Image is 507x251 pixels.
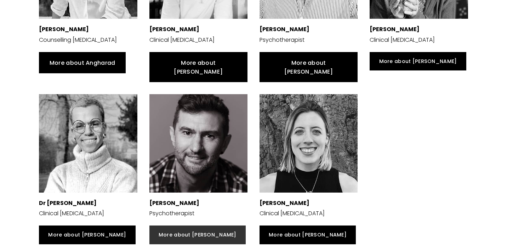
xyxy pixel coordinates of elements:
[39,199,97,207] strong: Dr [PERSON_NAME]
[149,226,246,244] a: More about [PERSON_NAME]
[149,209,247,219] p: Psychotherapist
[39,52,126,73] a: More about Angharad
[260,209,358,219] p: Clinical [MEDICAL_DATA]
[149,199,199,207] strong: [PERSON_NAME]
[149,24,247,35] p: [PERSON_NAME]
[260,35,358,45] p: Psychotherapist
[370,25,420,33] strong: [PERSON_NAME]
[260,24,358,35] p: [PERSON_NAME]
[39,35,137,45] p: Counselling [MEDICAL_DATA]
[39,24,137,35] p: [PERSON_NAME]
[260,52,358,82] a: More about [PERSON_NAME]
[260,199,309,207] strong: [PERSON_NAME]
[149,35,247,45] p: Clinical [MEDICAL_DATA]
[39,226,135,244] a: More about [PERSON_NAME]
[370,35,468,45] p: Clinical [MEDICAL_DATA]
[149,52,247,82] a: More about [PERSON_NAME]
[260,226,356,244] a: More about [PERSON_NAME]
[370,52,466,70] a: More about [PERSON_NAME]
[39,209,137,219] p: Clinical [MEDICAL_DATA]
